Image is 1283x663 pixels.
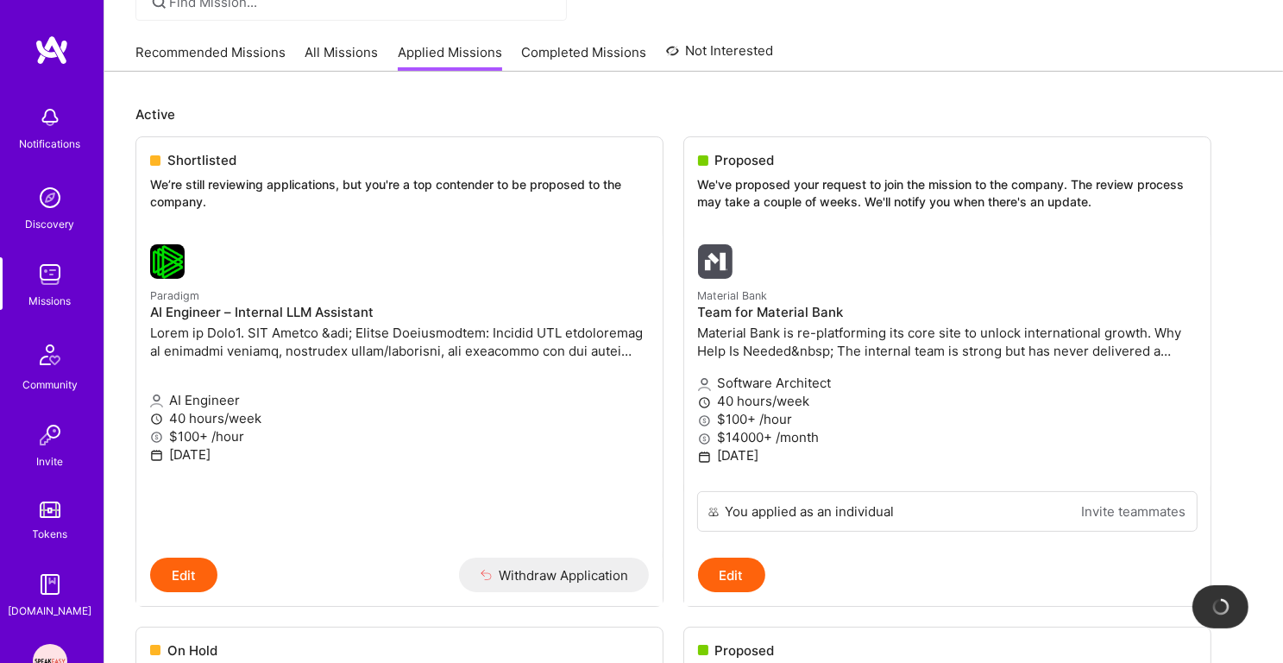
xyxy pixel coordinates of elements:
[37,452,64,470] div: Invite
[136,230,663,558] a: Paradigm company logoParadigmAI Engineer – Internal LLM AssistantLorem ip Dolo1. SIT Ametco &adi;...
[459,558,650,592] button: Withdraw Application
[150,431,163,444] i: icon MoneyGray
[150,289,199,302] small: Paradigm
[150,305,649,320] h4: AI Engineer – Internal LLM Assistant
[33,100,67,135] img: bell
[40,502,60,518] img: tokens
[684,230,1211,491] a: Material Bank company logoMaterial BankTeam for Material BankMaterial Bank is re-platforming its ...
[698,414,711,427] i: icon MoneyGray
[698,392,1197,410] p: 40 hours/week
[150,409,649,427] p: 40 hours/week
[698,289,768,302] small: Material Bank
[666,41,774,72] a: Not Interested
[29,292,72,310] div: Missions
[35,35,69,66] img: logo
[698,433,711,445] i: icon MoneyGray
[33,525,68,543] div: Tokens
[150,395,163,407] i: icon Applicant
[150,176,649,210] p: We’re still reviewing applications, but you're a top contender to be proposed to the company.
[715,641,775,660] span: Proposed
[698,446,1197,464] p: [DATE]
[698,558,765,592] button: Edit
[167,641,217,660] span: On Hold
[698,176,1197,210] p: We've proposed your request to join the mission to the company. The review process may take a cou...
[698,324,1197,360] p: Material Bank is re-platforming its core site to unlock international growth. Why Help Is Needed&...
[715,151,775,169] span: Proposed
[698,410,1197,428] p: $100+ /hour
[135,105,1252,123] p: Active
[135,43,286,72] a: Recommended Missions
[698,374,1197,392] p: Software Architect
[522,43,647,72] a: Completed Missions
[150,427,649,445] p: $100+ /hour
[167,151,236,169] span: Shortlisted
[33,418,67,452] img: Invite
[150,391,649,409] p: AI Engineer
[150,413,163,426] i: icon Clock
[698,451,711,464] i: icon Calendar
[9,602,92,620] div: [DOMAIN_NAME]
[1082,502,1186,521] a: Invite teammates
[150,244,185,279] img: Paradigm company logo
[33,257,67,292] img: teamwork
[29,334,71,376] img: Community
[33,180,67,215] img: discovery
[698,378,711,391] i: icon Applicant
[698,244,733,279] img: Material Bank company logo
[305,43,379,72] a: All Missions
[150,324,649,360] p: Lorem ip Dolo1. SIT Ametco &adi; Elitse Doeiusmodtem: Incidid UTL etdoloremag al enimadmi veniamq...
[26,215,75,233] div: Discovery
[22,376,78,394] div: Community
[1211,597,1230,616] img: loading
[33,567,67,602] img: guide book
[726,502,895,521] div: You applied as an individual
[150,445,649,464] p: [DATE]
[150,558,217,592] button: Edit
[398,43,502,72] a: Applied Missions
[20,135,81,153] div: Notifications
[698,396,711,409] i: icon Clock
[698,305,1197,320] h4: Team for Material Bank
[698,428,1197,446] p: $14000+ /month
[150,449,163,462] i: icon Calendar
